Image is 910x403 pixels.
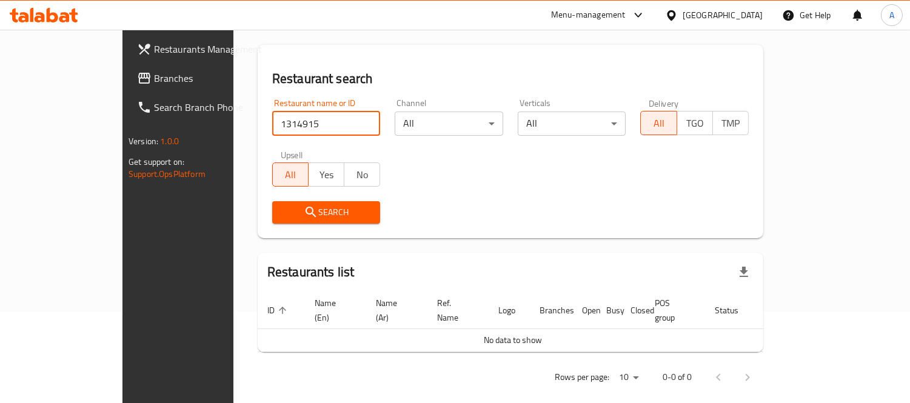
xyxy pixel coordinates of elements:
span: Branches [154,71,265,85]
th: Logo [489,292,530,329]
th: Branches [530,292,572,329]
span: TGO [682,115,708,132]
p: Rows per page: [555,370,609,385]
span: Search [282,205,371,220]
a: Branches [127,64,275,93]
span: No data to show [484,332,542,348]
h2: Restaurants list [267,263,354,281]
button: No [344,162,380,187]
span: 1.0.0 [160,133,179,149]
span: Name (En) [315,296,352,325]
span: Yes [313,166,340,184]
span: ID [267,303,290,318]
span: TMP [718,115,744,132]
span: Get support on: [129,154,184,170]
span: A [889,8,894,22]
h2: Restaurant search [272,70,749,88]
label: Upsell [281,150,303,159]
label: Delivery [649,99,679,107]
span: POS group [655,296,691,325]
button: All [272,162,309,187]
button: TMP [712,111,749,135]
span: Ref. Name [437,296,474,325]
button: TGO [677,111,713,135]
span: All [278,166,304,184]
button: Yes [308,162,344,187]
a: Restaurants Management [127,35,275,64]
p: 0-0 of 0 [663,370,692,385]
div: Rows per page: [614,368,643,387]
span: Name (Ar) [376,296,413,325]
button: Search [272,201,381,224]
table: enhanced table [258,292,811,352]
span: All [646,115,672,132]
a: Support.OpsPlatform [129,166,206,182]
span: No [349,166,375,184]
span: Version: [129,133,158,149]
span: Restaurants Management [154,42,265,56]
th: Busy [597,292,621,329]
div: Menu-management [551,8,626,22]
input: Search for restaurant name or ID.. [272,112,381,136]
a: Search Branch Phone [127,93,275,122]
button: All [640,111,677,135]
div: Export file [729,258,758,287]
th: Closed [621,292,645,329]
div: All [395,112,503,136]
div: [GEOGRAPHIC_DATA] [683,8,763,22]
th: Open [572,292,597,329]
div: All [518,112,626,136]
span: Status [715,303,754,318]
span: Search Branch Phone [154,100,265,115]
